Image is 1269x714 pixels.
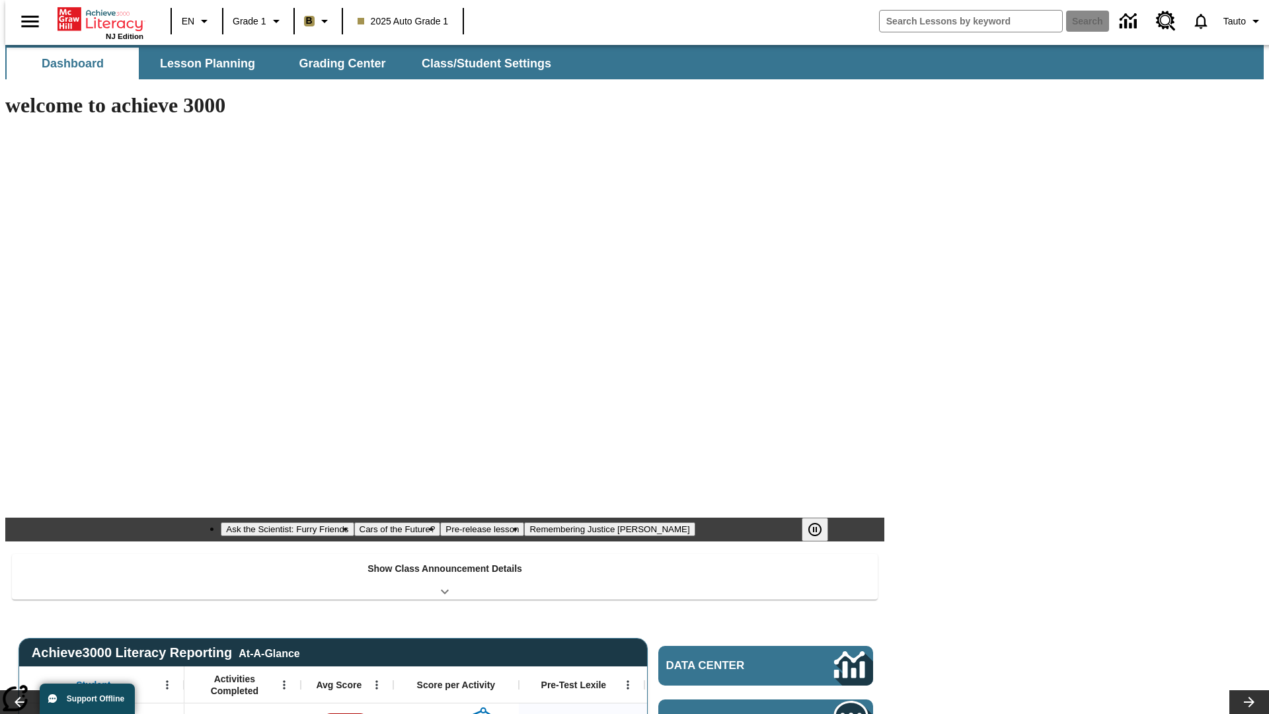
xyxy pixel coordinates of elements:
button: Class/Student Settings [411,48,562,79]
div: Home [58,5,143,40]
span: EN [182,15,194,28]
h1: welcome to achieve 3000 [5,93,884,118]
span: Class/Student Settings [422,56,551,71]
span: Support Offline [67,694,124,703]
input: search field [880,11,1062,32]
div: Show Class Announcement Details [12,554,878,600]
span: NJ Edition [106,32,143,40]
span: Score per Activity [417,679,496,691]
span: Grading Center [299,56,385,71]
span: Achieve3000 Literacy Reporting [32,645,300,660]
a: Notifications [1184,4,1218,38]
span: Lesson Planning [160,56,255,71]
button: Profile/Settings [1218,9,1269,33]
button: Slide 2 Cars of the Future? [354,522,441,536]
a: Home [58,6,143,32]
span: Dashboard [42,56,104,71]
button: Boost Class color is light brown. Change class color [299,9,338,33]
button: Pause [802,518,828,541]
a: Data Center [1112,3,1148,40]
div: Pause [802,518,841,541]
button: Language: EN, Select a language [176,9,218,33]
span: Pre-Test Lexile [541,679,607,691]
button: Slide 1 Ask the Scientist: Furry Friends [221,522,354,536]
div: SubNavbar [5,45,1264,79]
span: Avg Score [316,679,362,691]
button: Slide 3 Pre-release lesson [440,522,524,536]
button: Open Menu [367,675,387,695]
span: Activities Completed [191,673,278,697]
span: 2025 Auto Grade 1 [358,15,449,28]
div: At-A-Glance [239,645,299,660]
button: Open side menu [11,2,50,41]
button: Dashboard [7,48,139,79]
button: Grading Center [276,48,408,79]
div: SubNavbar [5,48,563,79]
a: Data Center [658,646,873,686]
button: Open Menu [618,675,638,695]
a: Resource Center, Will open in new tab [1148,3,1184,39]
span: B [306,13,313,29]
button: Open Menu [274,675,294,695]
button: Lesson Planning [141,48,274,79]
span: Data Center [666,659,790,672]
button: Open Menu [157,675,177,695]
button: Support Offline [40,684,135,714]
button: Slide 4 Remembering Justice O'Connor [524,522,695,536]
p: Show Class Announcement Details [367,562,522,576]
button: Lesson carousel, Next [1229,690,1269,714]
span: Tauto [1223,15,1246,28]
span: Grade 1 [233,15,266,28]
button: Grade: Grade 1, Select a grade [227,9,289,33]
span: Student [76,679,110,691]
